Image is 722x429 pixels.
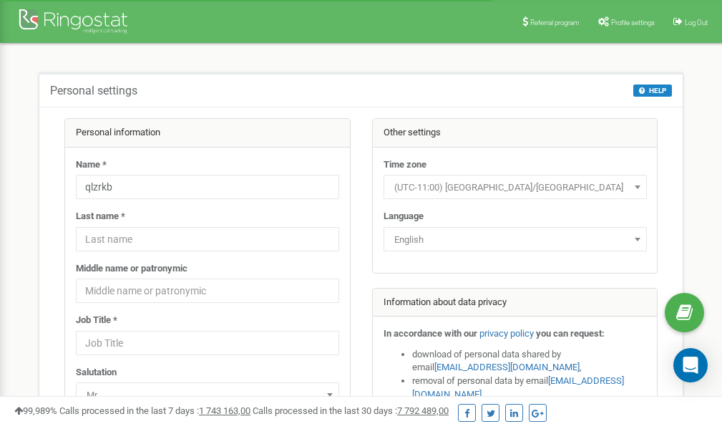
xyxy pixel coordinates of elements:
a: privacy policy [479,328,534,339]
label: Middle name or patronymic [76,262,187,276]
span: (UTC-11:00) Pacific/Midway [389,178,642,198]
span: 99,989% [14,405,57,416]
label: Time zone [384,158,426,172]
span: English [384,227,647,251]
li: removal of personal data by email , [412,375,647,401]
label: Salutation [76,366,117,380]
div: Personal information [65,119,350,148]
u: 7 792 489,00 [397,405,449,416]
a: [EMAIL_ADDRESS][DOMAIN_NAME] [434,362,580,372]
span: Profile settings [611,19,655,26]
span: Mr. [76,382,339,407]
span: English [389,230,642,250]
span: Log Out [685,19,708,26]
strong: you can request: [536,328,605,339]
div: Information about data privacy [373,289,658,317]
li: download of personal data shared by email , [412,348,647,375]
label: Last name * [76,210,125,223]
input: Middle name or patronymic [76,279,339,303]
label: Name * [76,158,107,172]
div: Open Intercom Messenger [673,348,708,382]
input: Last name [76,227,339,251]
u: 1 743 163,00 [199,405,250,416]
strong: In accordance with our [384,328,477,339]
input: Job Title [76,331,339,355]
span: (UTC-11:00) Pacific/Midway [384,175,647,199]
span: Mr. [81,385,334,405]
label: Job Title * [76,314,117,327]
h5: Personal settings [50,85,137,97]
label: Language [384,210,424,223]
span: Calls processed in the last 7 days : [59,405,250,416]
span: Referral program [530,19,580,26]
div: Other settings [373,119,658,148]
input: Name [76,175,339,199]
button: HELP [633,85,672,97]
span: Calls processed in the last 30 days : [253,405,449,416]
